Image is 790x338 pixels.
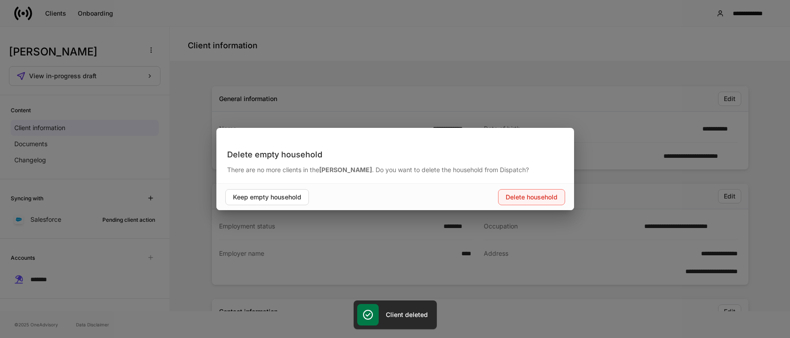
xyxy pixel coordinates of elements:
[386,310,428,319] h5: Client deleted
[227,165,563,174] p: There are no more clients in the . Do you want to delete the household from Dispatch?
[498,189,565,205] button: Delete household
[319,166,372,173] strong: [PERSON_NAME]
[506,194,558,200] div: Delete household
[227,149,563,160] div: Delete empty household
[233,194,301,200] div: Keep empty household
[225,189,309,205] button: Keep empty household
